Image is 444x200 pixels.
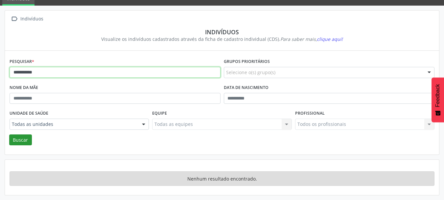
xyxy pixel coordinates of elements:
span: clique aqui! [317,36,343,42]
button: Buscar [9,134,32,146]
label: Nome da mãe [10,83,38,93]
button: Feedback - Mostrar pesquisa [432,77,444,122]
div: Indivíduos [19,14,44,24]
label: Pesquisar [10,57,34,67]
label: Grupos prioritários [224,57,270,67]
span: Feedback [435,84,441,107]
span: Todas as unidades [12,121,135,128]
label: Data de nascimento [224,83,269,93]
label: Profissional [295,108,325,119]
div: Indivíduos [14,28,430,36]
label: Equipe [152,108,167,119]
i: Para saber mais, [280,36,343,42]
i:  [10,14,19,24]
div: Visualize os indivíduos cadastrados através da ficha de cadastro individual (CDS). [14,36,430,43]
div: Nenhum resultado encontrado. [10,171,434,186]
a:  Indivíduos [10,14,44,24]
span: Selecione o(s) grupo(s) [226,69,275,76]
label: Unidade de saúde [10,108,48,119]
